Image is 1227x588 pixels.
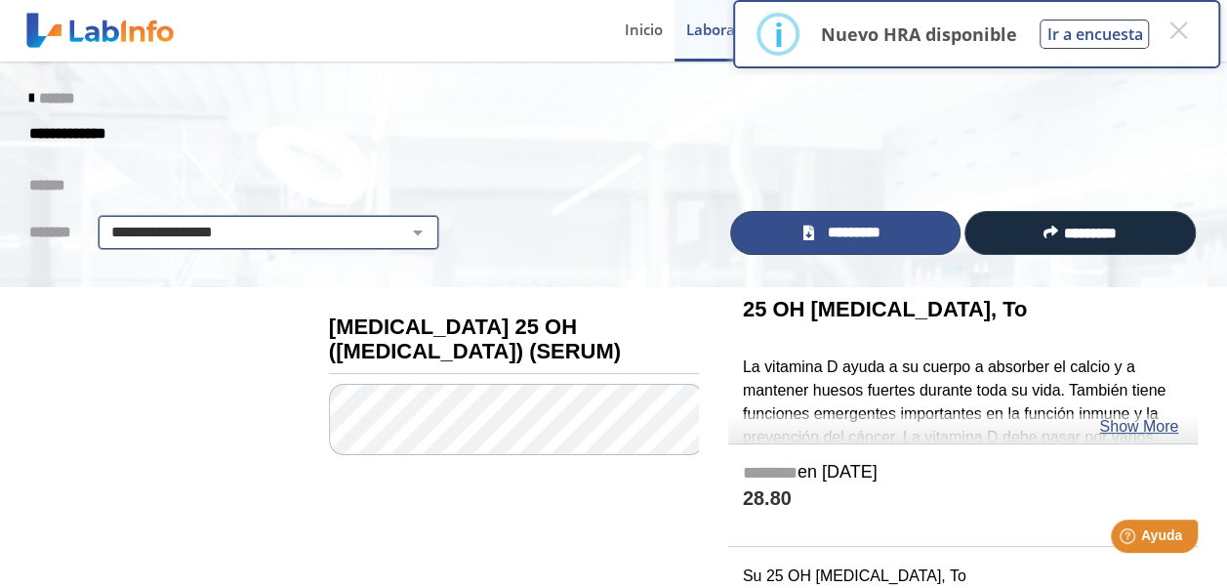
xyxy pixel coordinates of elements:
b: [MEDICAL_DATA] 25 OH ([MEDICAL_DATA]) (SERUM) [329,315,621,363]
h4: 28.80 [743,487,1183,512]
button: Close this dialog [1161,13,1196,48]
h5: en [DATE] [743,462,1183,484]
button: Ir a encuesta [1040,20,1149,49]
p: Nuevo HRA disponible [820,22,1016,46]
a: Show More [1099,415,1178,439]
p: Su 25 OH [MEDICAL_DATA], To [743,565,1183,588]
iframe: Help widget launcher [1053,512,1206,567]
b: 25 OH [MEDICAL_DATA], To [743,297,1027,321]
div: i [773,17,783,52]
